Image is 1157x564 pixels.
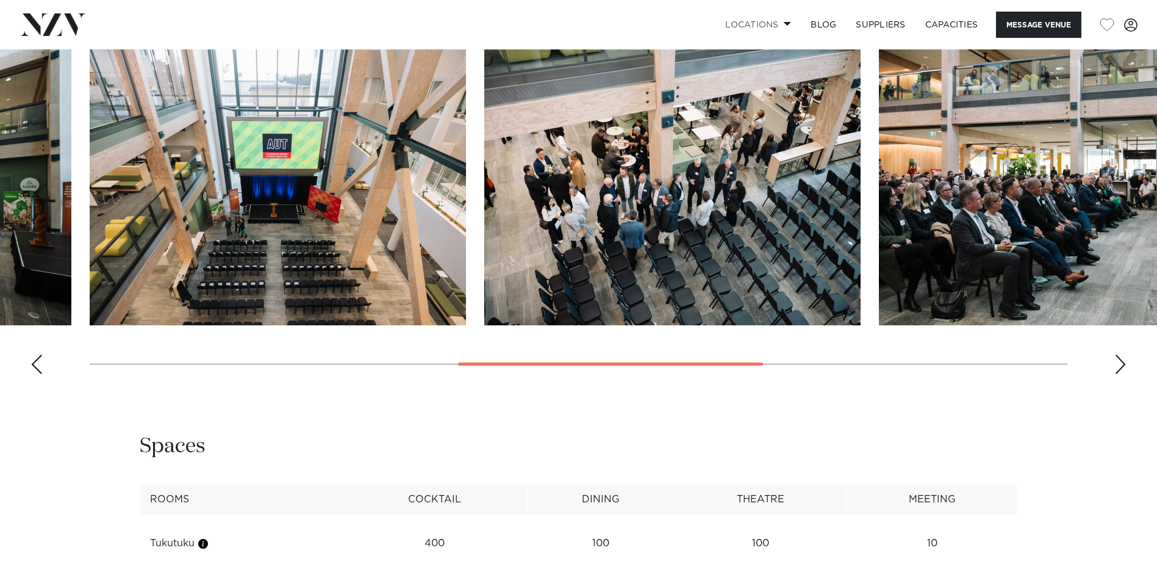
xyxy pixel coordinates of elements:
a: Locations [715,12,801,38]
th: Rooms [140,485,342,515]
a: SUPPLIERS [846,12,915,38]
th: Cocktail [342,485,528,515]
h2: Spaces [140,433,206,460]
a: Capacities [915,12,988,38]
td: 400 [342,529,528,559]
td: 100 [528,529,675,559]
a: BLOG [801,12,846,38]
button: Message Venue [996,12,1081,38]
th: Meeting [847,485,1017,515]
td: 10 [847,529,1017,559]
swiper-slide: 5 / 8 [484,49,861,325]
td: 100 [675,529,847,559]
td: Tukutuku [140,529,342,559]
swiper-slide: 4 / 8 [90,49,466,325]
th: Theatre [675,485,847,515]
img: nzv-logo.png [20,13,86,35]
th: Dining [528,485,675,515]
